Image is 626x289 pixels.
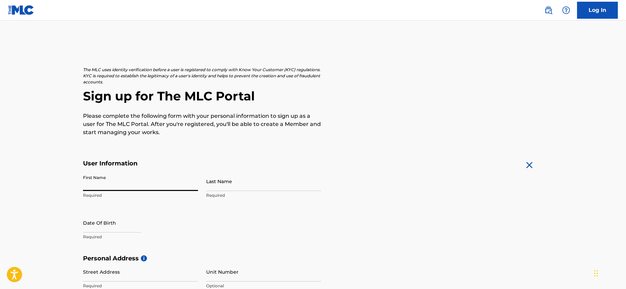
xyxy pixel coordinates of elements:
[8,5,34,15] img: MLC Logo
[594,263,598,284] div: Drag
[206,192,321,198] p: Required
[83,160,321,167] h5: User Information
[592,256,626,289] iframe: Chat Widget
[524,160,535,171] img: close
[83,255,543,262] h5: Personal Address
[83,89,543,104] h2: Sign up for The MLC Portal
[83,234,198,240] p: Required
[542,3,555,17] a: Public Search
[83,283,198,289] p: Required
[83,112,321,137] p: Please complete the following form with your personal information to sign up as a user for The ML...
[83,192,198,198] p: Required
[206,283,321,289] p: Optional
[559,3,573,17] div: Help
[562,6,570,14] img: help
[141,255,147,261] span: i
[577,2,618,19] a: Log In
[544,6,553,14] img: search
[83,67,321,85] p: The MLC uses identity verification before a user is registered to comply with Know Your Customer ...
